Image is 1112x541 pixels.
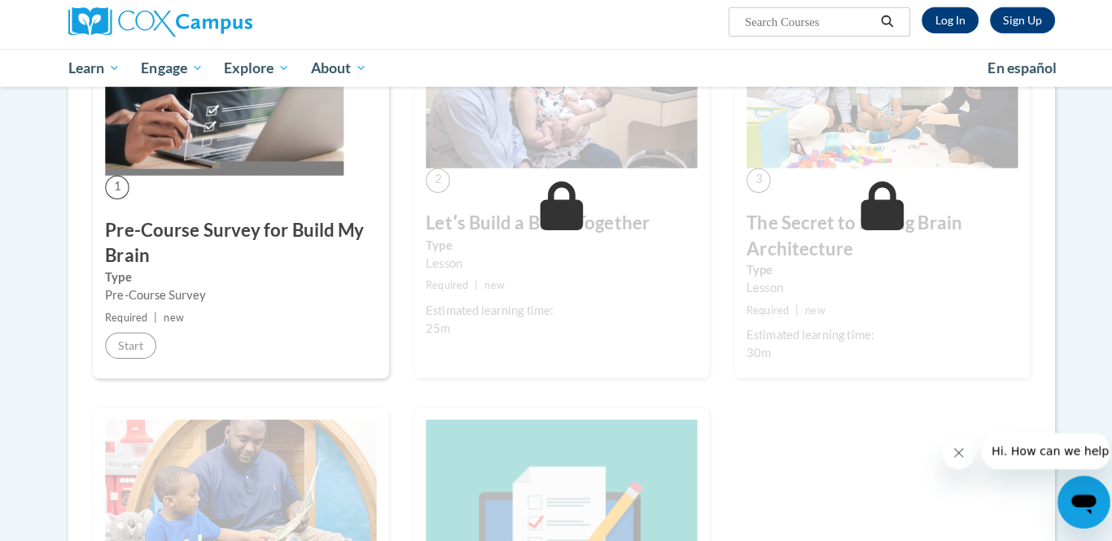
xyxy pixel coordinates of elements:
div: Main menu [43,54,1069,91]
a: Register [980,12,1044,38]
iframe: Close message [933,437,965,469]
span: Learn [68,63,119,82]
h3: Letʹs Build a Brain Together [422,214,690,239]
span: Engage [140,63,201,82]
img: Cox Campus [68,12,250,41]
span: 3 [739,172,763,195]
span: Explore [221,63,287,82]
a: Log In [913,12,969,38]
a: Engage [129,54,212,91]
div: Lesson [739,281,1008,299]
img: Course Image [104,21,340,179]
a: Learn [57,54,129,91]
input: Search Courses [736,17,866,37]
h3: Pre-Course Survey for Build My Brain [104,220,373,271]
h3: The Secret to Strong Brain Architecture [739,214,1008,264]
iframe: Message from company [972,434,1099,469]
label: Type [422,239,690,257]
img: Course Image [422,21,690,172]
div: Lesson [422,257,690,275]
span: 30m [739,347,764,361]
button: Search [866,17,891,37]
a: Cox Campus [68,12,377,41]
span: new [797,306,816,318]
span: Required [104,313,146,325]
a: Explore [211,54,297,91]
span: En español [978,63,1046,81]
span: new [162,313,182,325]
button: Start [104,334,155,360]
span: Hi. How can we help? [10,11,132,24]
span: | [152,313,155,325]
span: Required [739,306,781,318]
span: About [308,63,363,82]
span: 1 [104,179,128,203]
a: En español [967,55,1057,89]
div: Estimated learning time: [422,303,690,321]
span: | [470,281,473,294]
div: Pre-Course Survey [104,289,373,307]
span: 25m [422,323,446,337]
iframe: Button to launch messaging window [1047,476,1099,528]
a: About [297,54,374,91]
label: Type [739,264,1008,281]
span: Required [422,281,463,294]
div: Estimated learning time: [739,328,1008,346]
span: new [479,281,499,294]
img: Course Image [739,21,1008,172]
span: | [787,306,790,318]
span: 2 [422,172,445,195]
label: Type [104,271,373,289]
